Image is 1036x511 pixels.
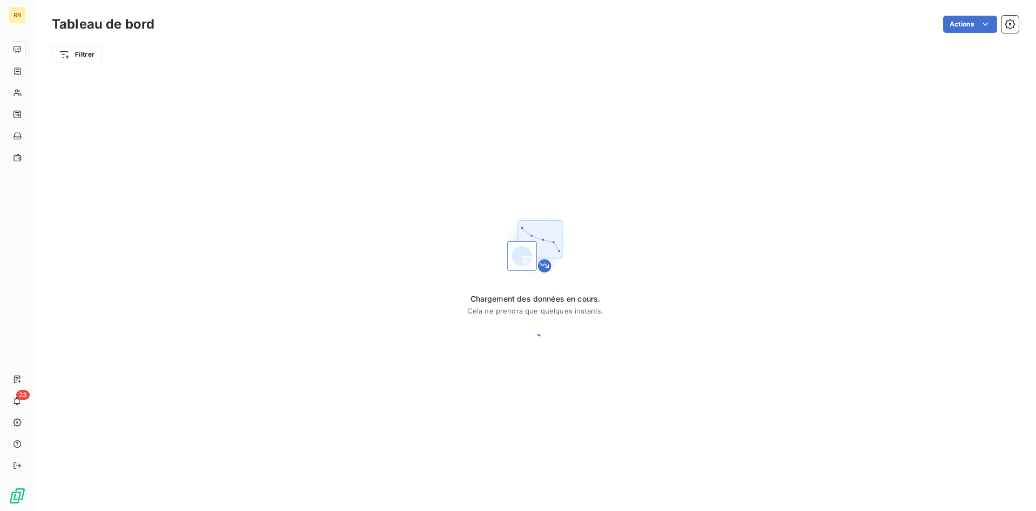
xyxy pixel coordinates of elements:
span: Cela ne prendra que quelques instants. [467,306,604,315]
span: 23 [16,390,30,400]
img: Logo LeanPay [9,487,26,505]
button: Filtrer [52,46,101,63]
span: Chargement des données en cours. [467,294,604,304]
div: RB [9,6,26,24]
img: First time [501,212,570,281]
button: Actions [943,16,997,33]
h3: Tableau de bord [52,15,154,34]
